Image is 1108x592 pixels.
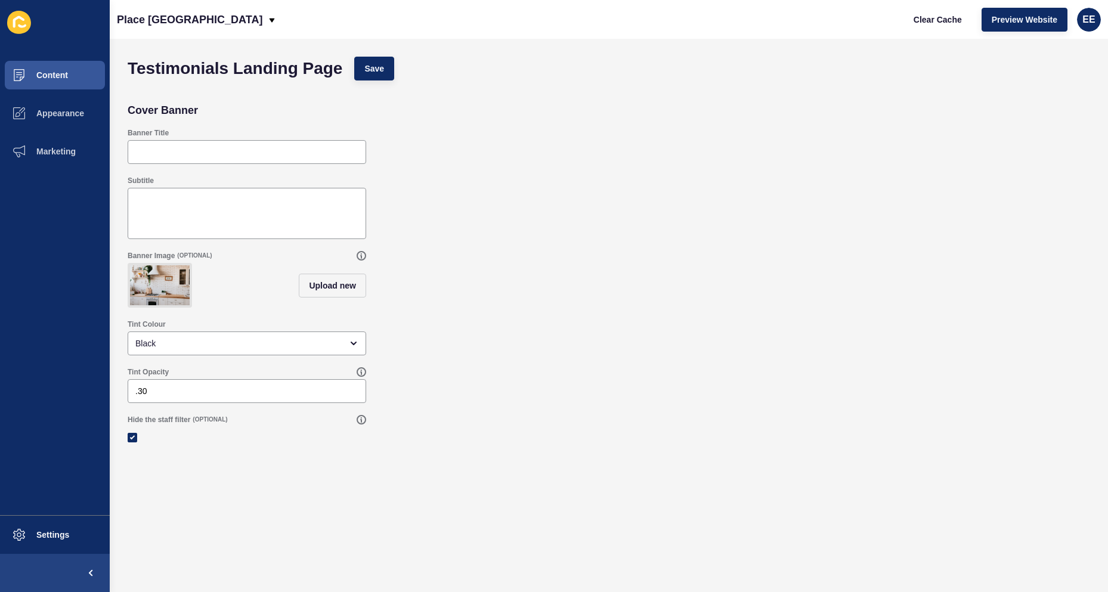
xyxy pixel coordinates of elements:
span: EE [1082,14,1095,26]
label: Banner Title [128,128,169,138]
span: (OPTIONAL) [177,252,212,260]
label: Banner Image [128,251,175,261]
span: (OPTIONAL) [193,416,227,424]
img: 30e0711397a94991b68ba7fe39758fb9.jpg [130,265,190,305]
div: open menu [128,331,366,355]
button: Preview Website [982,8,1067,32]
span: Upload new [309,280,356,292]
label: Subtitle [128,176,154,185]
label: Tint Opacity [128,367,169,377]
button: Upload new [299,274,366,297]
p: Place [GEOGRAPHIC_DATA] [117,5,262,35]
span: Preview Website [992,14,1057,26]
label: Hide the staff filter [128,415,190,424]
span: Save [364,63,384,75]
label: Tint Colour [128,320,166,329]
button: Clear Cache [903,8,972,32]
span: Clear Cache [914,14,962,26]
h1: Testimonials Landing Page [128,63,342,75]
button: Save [354,57,394,80]
h2: Cover Banner [128,104,198,116]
